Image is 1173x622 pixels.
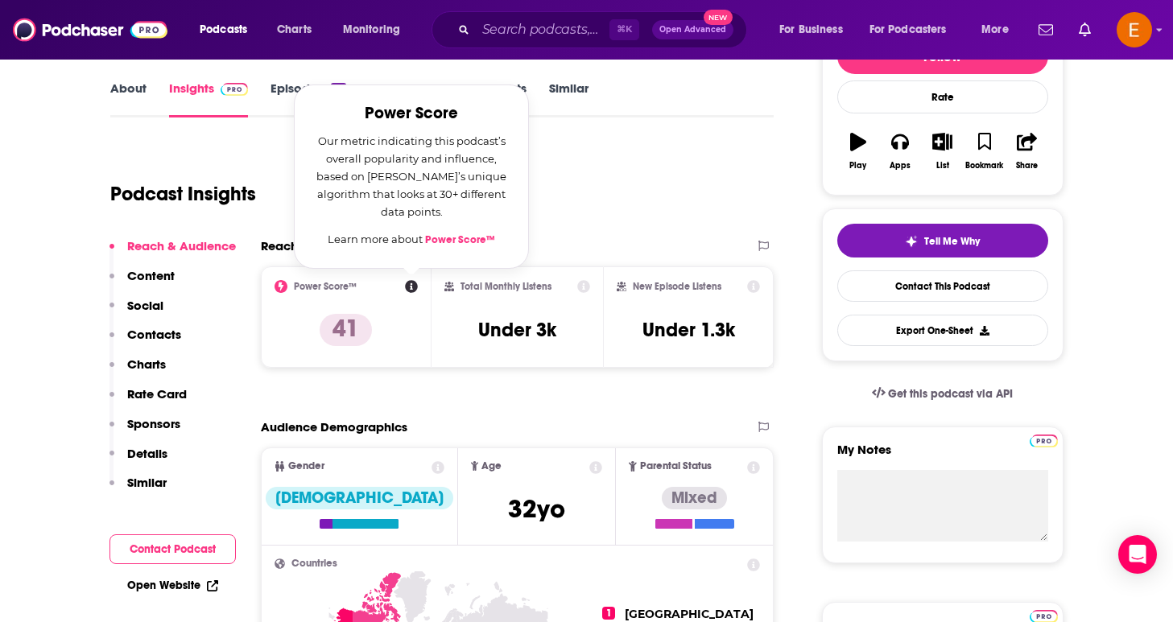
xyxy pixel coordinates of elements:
p: Content [127,268,175,283]
h2: Power Score™ [294,281,357,292]
span: For Podcasters [869,19,947,41]
img: User Profile [1117,12,1152,47]
div: Mixed [662,487,727,509]
button: Charts [109,356,166,386]
p: Reach & Audience [127,238,236,253]
button: Details [109,446,167,476]
a: Open Website [127,579,218,592]
h3: Under 3k [478,318,556,342]
p: Similar [127,475,167,490]
a: Episodes35 [271,80,345,117]
a: Similar [549,80,589,117]
button: Apps [879,122,921,180]
h3: Under 1.3k [642,318,735,342]
button: List [921,122,963,180]
button: Open AdvancedNew [652,20,733,39]
span: New [704,10,733,25]
button: Share [1006,122,1047,180]
p: Rate Card [127,386,187,402]
span: Podcasts [200,19,247,41]
a: Contact This Podcast [837,270,1048,302]
span: For Business [779,19,843,41]
button: Bookmark [964,122,1006,180]
span: ⌘ K [609,19,639,40]
img: Podchaser Pro [221,83,249,96]
a: Power Score™ [425,233,495,246]
button: open menu [768,17,863,43]
span: Tell Me Why [924,235,980,248]
button: open menu [859,17,970,43]
span: Charts [277,19,312,41]
span: Monitoring [343,19,400,41]
a: Show notifications dropdown [1072,16,1097,43]
h2: Power Score [314,105,509,122]
a: Pro website [1030,432,1058,447]
span: [GEOGRAPHIC_DATA] [625,607,754,621]
a: Show notifications dropdown [1032,16,1059,43]
h2: New Episode Listens [633,281,721,292]
div: Open Intercom Messenger [1118,535,1157,574]
button: Show profile menu [1117,12,1152,47]
button: open menu [970,17,1029,43]
span: More [981,19,1009,41]
p: Our metric indicating this podcast’s overall popularity and influence, based on [PERSON_NAME]’s u... [314,132,509,220]
input: Search podcasts, credits, & more... [476,17,609,43]
h2: Reach [261,238,298,253]
div: Apps [890,161,911,171]
div: Rate [837,80,1048,113]
img: Podchaser Pro [1030,435,1058,447]
button: Sponsors [109,416,180,446]
h1: Podcast Insights [110,182,256,206]
button: Contacts [109,327,181,356]
a: Charts [266,17,321,43]
div: Search podcasts, credits, & more... [447,11,762,48]
div: Share [1016,161,1038,171]
button: tell me why sparkleTell Me Why [837,224,1048,257]
div: Bookmark [965,161,1003,171]
img: tell me why sparkle [905,235,918,248]
h2: Audience Demographics [261,419,407,435]
label: My Notes [837,442,1048,470]
span: 32 yo [508,493,565,525]
button: Social [109,298,163,327]
span: Gender [288,461,324,472]
span: Age [481,461,502,472]
span: Countries [291,558,337,569]
div: [DEMOGRAPHIC_DATA] [266,487,453,509]
button: Export One-Sheet [837,315,1048,346]
button: Rate Card [109,386,187,416]
p: Learn more about [314,230,509,249]
button: Contact Podcast [109,534,236,564]
p: Charts [127,356,166,372]
div: 35 [331,83,345,94]
a: InsightsPodchaser Pro [169,80,249,117]
img: Podchaser - Follow, Share and Rate Podcasts [13,14,167,45]
button: open menu [332,17,421,43]
button: Reach & Audience [109,238,236,268]
button: Similar [109,475,167,505]
h2: Total Monthly Listens [461,281,551,292]
a: Reviews [369,80,415,117]
div: List [936,161,949,171]
span: 1 [602,607,615,620]
button: Play [837,122,879,180]
a: About [110,80,147,117]
div: Play [849,161,866,171]
p: Contacts [127,327,181,342]
a: Get this podcast via API [859,374,1026,414]
span: Get this podcast via API [888,387,1013,401]
span: Parental Status [640,461,712,472]
a: Lists [502,80,527,117]
p: Social [127,298,163,313]
button: open menu [188,17,268,43]
p: Details [127,446,167,461]
span: Open Advanced [659,26,726,34]
button: Content [109,268,175,298]
p: 41 [320,314,372,346]
p: Sponsors [127,416,180,431]
span: Logged in as emilymorris [1117,12,1152,47]
a: Credits [438,80,480,117]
